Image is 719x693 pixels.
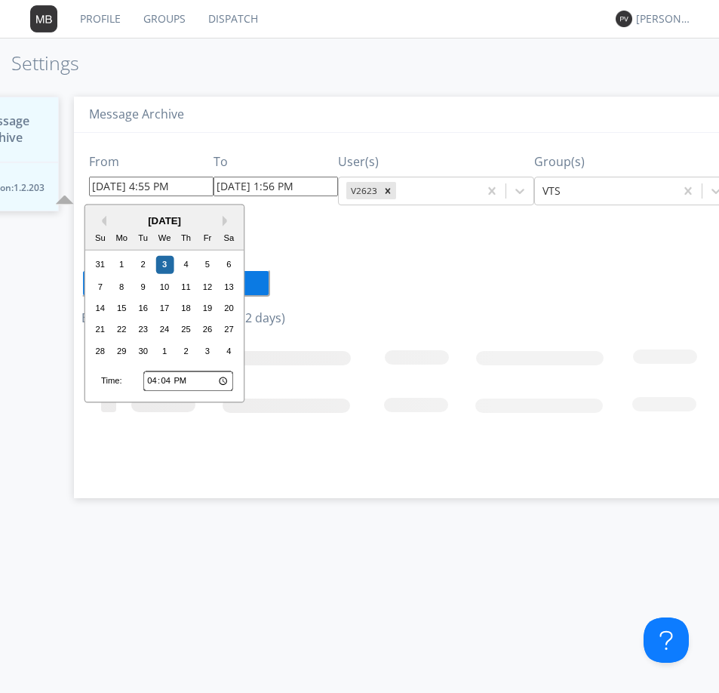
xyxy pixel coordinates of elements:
div: Choose Friday, September 5th, 2025 [198,256,217,274]
div: Choose Thursday, October 2nd, 2025 [177,342,195,360]
div: Th [177,229,195,248]
div: Choose Saturday, September 27th, 2025 [220,321,238,339]
h3: User(s) [338,156,534,169]
div: Time: [101,375,122,387]
div: Choose Saturday, October 4th, 2025 [220,342,238,360]
div: Choose Wednesday, October 1st, 2025 [155,342,174,360]
h3: To [214,156,338,169]
div: Choose Sunday, September 14th, 2025 [91,299,109,317]
div: Choose Sunday, September 28th, 2025 [91,342,109,360]
div: Choose Tuesday, September 30th, 2025 [134,342,152,360]
div: Choose Tuesday, September 2nd, 2025 [134,256,152,274]
div: Choose Tuesday, September 23rd, 2025 [134,321,152,339]
div: Choose Friday, October 3rd, 2025 [198,342,217,360]
div: Choose Friday, September 12th, 2025 [198,278,217,296]
button: Previous Month [96,216,106,226]
iframe: Toggle Customer Support [644,618,689,663]
div: Mo [112,229,131,248]
div: Fr [198,229,217,248]
div: Remove V2623 [379,182,396,199]
div: Choose Saturday, September 13th, 2025 [220,278,238,296]
div: Choose Wednesday, September 17th, 2025 [155,299,174,317]
div: Choose Tuesday, September 16th, 2025 [134,299,152,317]
div: Choose Friday, September 19th, 2025 [198,299,217,317]
div: Choose Wednesday, September 24th, 2025 [155,321,174,339]
div: [PERSON_NAME] * [636,11,693,26]
div: Choose Thursday, September 18th, 2025 [177,299,195,317]
div: Choose Sunday, August 31st, 2025 [91,256,109,274]
div: Choose Monday, September 29th, 2025 [112,342,131,360]
div: Choose Wednesday, September 3rd, 2025 [155,256,174,274]
div: We [155,229,174,248]
img: 373638.png [616,11,632,27]
div: Choose Thursday, September 11th, 2025 [177,278,195,296]
div: V2623 [346,182,379,199]
div: Choose Thursday, September 4th, 2025 [177,256,195,274]
button: Next Month [223,216,233,226]
div: Choose Saturday, September 20th, 2025 [220,299,238,317]
div: Choose Sunday, September 7th, 2025 [91,278,109,296]
h3: From [89,156,214,169]
div: Choose Monday, September 22nd, 2025 [112,321,131,339]
div: Choose Friday, September 26th, 2025 [198,321,217,339]
div: Tu [134,229,152,248]
div: Sa [220,229,238,248]
div: Choose Monday, September 8th, 2025 [112,278,131,296]
div: Choose Monday, September 1st, 2025 [112,256,131,274]
div: Choose Saturday, September 6th, 2025 [220,256,238,274]
div: [DATE] [85,214,244,228]
div: Su [91,229,109,248]
div: Choose Wednesday, September 10th, 2025 [155,278,174,296]
div: Choose Sunday, September 21st, 2025 [91,321,109,339]
div: Choose Tuesday, September 9th, 2025 [134,278,152,296]
img: 373638.png [30,5,57,32]
div: Choose Monday, September 15th, 2025 [112,299,131,317]
div: Choose Thursday, September 25th, 2025 [177,321,195,339]
input: Time [143,371,233,391]
div: month 2025-09 [90,254,240,362]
